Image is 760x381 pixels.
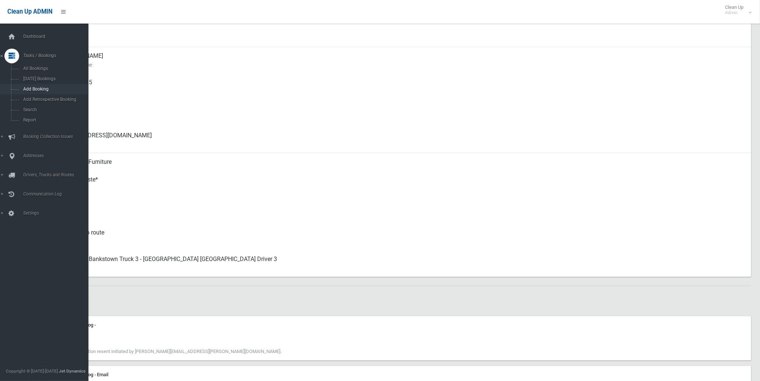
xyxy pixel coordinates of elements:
span: Report [21,117,88,123]
div: Communication Log - [52,321,747,329]
small: Admin [725,10,743,15]
small: Landline [59,113,745,122]
span: All Bookings [21,66,88,71]
div: [PERSON_NAME] [59,47,745,74]
a: [EMAIL_ADDRESS][DOMAIN_NAME]Email [32,127,751,153]
small: Contact Name [59,60,745,69]
div: Canterbury Bankstown Truck 3 - [GEOGRAPHIC_DATA] [GEOGRAPHIC_DATA] Driver 3 [59,250,745,277]
span: Booking Collection Issues [21,134,95,139]
span: Clean Up [721,4,751,15]
span: Communication Log [21,191,95,197]
div: Communication Log - Email [52,370,747,379]
div: None given [59,100,745,127]
small: Zone [59,34,745,43]
small: Assigned To [59,264,745,272]
div: Household Furniture Electronics Garden Waste* [59,153,745,197]
div: No [59,197,745,224]
div: 0466680995 [59,74,745,100]
span: Dashboard [21,34,95,39]
strong: Jet Dynamics [59,368,85,374]
span: Add Booking [21,87,88,92]
span: Search [21,107,88,112]
span: Copyright © [DATE]-[DATE] [6,368,58,374]
small: Oversized [59,211,745,219]
div: Assigned to route [59,224,745,250]
span: Settings [21,211,95,216]
span: Booking confirmation resent initiated by [PERSON_NAME][EMAIL_ADDRESS][PERSON_NAME][DOMAIN_NAME]. [52,349,281,354]
div: [EMAIL_ADDRESS][DOMAIN_NAME] [59,127,745,153]
span: [DATE] Bookings [21,76,88,81]
div: [DATE] [59,21,745,47]
h2: History [32,295,751,304]
span: Tasks / Bookings [21,53,95,58]
span: Addresses [21,153,95,158]
span: Clean Up ADMIN [7,8,52,15]
small: Status [59,237,745,246]
small: Mobile [59,87,745,96]
span: Add Retrospective Booking [21,97,88,102]
div: [DATE] 4:45 pm [52,329,747,338]
small: Email [59,140,745,149]
small: Items [59,184,745,193]
span: Drivers, Trucks and Routes [21,172,95,177]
